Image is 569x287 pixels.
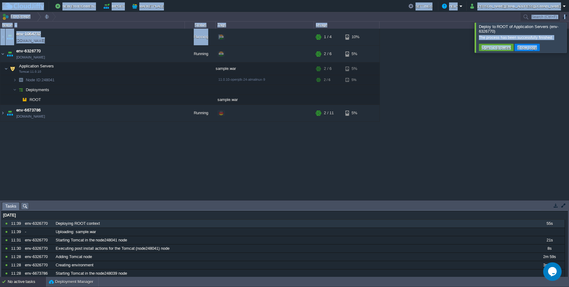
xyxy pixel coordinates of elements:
div: 55s [534,220,564,228]
div: No active tasks [8,277,46,287]
span: Executing post install actions for the Tomcat (node248041) node [56,246,169,251]
a: ROOT [29,97,42,102]
button: Open in Browser [480,45,513,50]
div: 5% [345,63,365,75]
div: 2 / 11 [324,105,334,121]
button: Show Logs [515,45,539,50]
div: Status [185,22,215,29]
img: AMDAwAAAACH5BAEAAAAALAAAAAABAAEAAAICRAEAOw== [20,95,29,104]
button: Help [442,2,460,10]
div: env-6326770 [23,220,54,228]
span: Deploy to ROOT of Application Servers (env-6326770) [479,24,559,34]
div: - [23,228,54,236]
span: 248041 [25,77,55,83]
a: env-6673786 [16,107,41,113]
a: [DOMAIN_NAME] [16,37,45,43]
span: 11.0.10-openjdk-24-almalinux-9 [218,78,265,81]
img: AMDAwAAAACH5BAEAAAAALAAAAAABAAEAAAICRAEAOw== [14,25,17,26]
div: env-6326770 [23,261,54,269]
div: 11:28 [11,261,23,269]
div: 2 / 6 [324,46,332,62]
img: CloudJiffy [2,2,44,10]
img: AMDAwAAAACH5BAEAAAAALAAAAAABAAEAAAICRAEAOw== [0,105,5,121]
div: env-6326770 [23,245,54,253]
div: 11:28 [11,253,23,261]
img: AMDAwAAAACH5BAEAAAAALAAAAAABAAEAAAICRAEAOw== [6,105,14,121]
img: AMDAwAAAACH5BAEAAAAALAAAAAABAAEAAAICRAEAOw== [17,85,25,95]
button: Deployment Manager [49,279,93,285]
img: AMDAwAAAACH5BAEAAAAALAAAAAABAAEAAAICRAEAOw== [13,85,17,95]
span: Node ID: [26,78,42,82]
div: The process has been successfully finished. [479,35,565,40]
div: 11:39 [11,228,23,236]
button: [PERSON_NAME][EMAIL_ADDRESS][DOMAIN_NAME] [470,2,563,10]
div: Name [1,22,185,29]
span: Application Servers [18,63,55,69]
div: 11:30 [11,245,23,253]
div: [DATE] [2,211,565,219]
div: Running [185,46,216,62]
div: 5% [345,105,365,121]
div: Running [185,29,216,45]
div: 2 / 6 [324,63,332,75]
div: 5% [345,75,365,85]
div: env-6673786 [23,269,54,277]
div: 2m 59s [534,253,564,261]
iframe: chat widget [543,262,563,281]
div: 10% [345,29,365,45]
a: Deployments [25,87,50,92]
div: 9s [534,269,564,277]
div: Usage [314,22,379,29]
div: env-6326770 [23,236,54,244]
a: Application ServersTomcat 11.0.10 [18,64,55,68]
span: Creating environment [56,262,94,268]
a: env-6326770 [16,48,41,54]
button: Settings [408,2,434,10]
div: 1 / 4 [324,29,332,45]
div: 8s [534,245,564,253]
div: 5% [345,46,365,62]
button: Import [104,2,127,10]
div: 2 / 6 [324,75,330,85]
button: New Environment [55,2,98,10]
img: AMDAwAAAACH5BAEAAAAALAAAAAABAAEAAAICRAEAOw== [17,75,25,85]
a: env-1064732 [16,31,41,37]
div: 21s [534,236,564,244]
div: 3m 41s [534,261,564,269]
button: Env Groups [2,12,33,21]
img: AMDAwAAAACH5BAEAAAAALAAAAAABAAEAAAICRAEAOw== [17,95,20,104]
div: 11:28 [11,269,23,277]
span: Starting Tomcat in the node248041 node [56,237,127,243]
span: Tasks [5,202,16,210]
span: Uploading: sample.war [56,229,96,235]
img: AMDAwAAAACH5BAEAAAAALAAAAAABAAEAAAICRAEAOw== [13,75,17,85]
img: AMDAwAAAACH5BAEAAAAALAAAAAABAAEAAAICRAEAOw== [4,63,8,75]
img: AMDAwAAAACH5BAEAAAAALAAAAAABAAEAAAICRAEAOw== [0,29,5,45]
div: Tags [216,22,314,29]
div: sample.war [216,63,314,75]
div: 11:39 [11,220,23,228]
span: Deploying ROOT context [56,221,100,226]
a: [DOMAIN_NAME] [16,113,45,119]
div: env-6326770 [23,253,54,261]
button: Marketplace [132,2,166,10]
span: Adding Tomcat node [56,254,92,260]
img: AMDAwAAAACH5BAEAAAAALAAAAAABAAEAAAICRAEAOw== [6,29,14,45]
img: AMDAwAAAACH5BAEAAAAALAAAAAABAAEAAAICRAEAOw== [0,46,5,62]
img: AMDAwAAAACH5BAEAAAAALAAAAAABAAEAAAICRAEAOw== [8,63,17,75]
img: AMDAwAAAACH5BAEAAAAALAAAAAABAAEAAAICRAEAOw== [6,46,14,62]
span: Starting Tomcat in the node248039 node [56,271,127,276]
div: Running [185,105,216,121]
a: [DOMAIN_NAME] [16,54,45,60]
a: Node ID:248041 [25,77,55,83]
div: 11:31 [11,236,23,244]
span: Tomcat 11.0.10 [19,70,41,74]
div: sample.war [216,95,314,104]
